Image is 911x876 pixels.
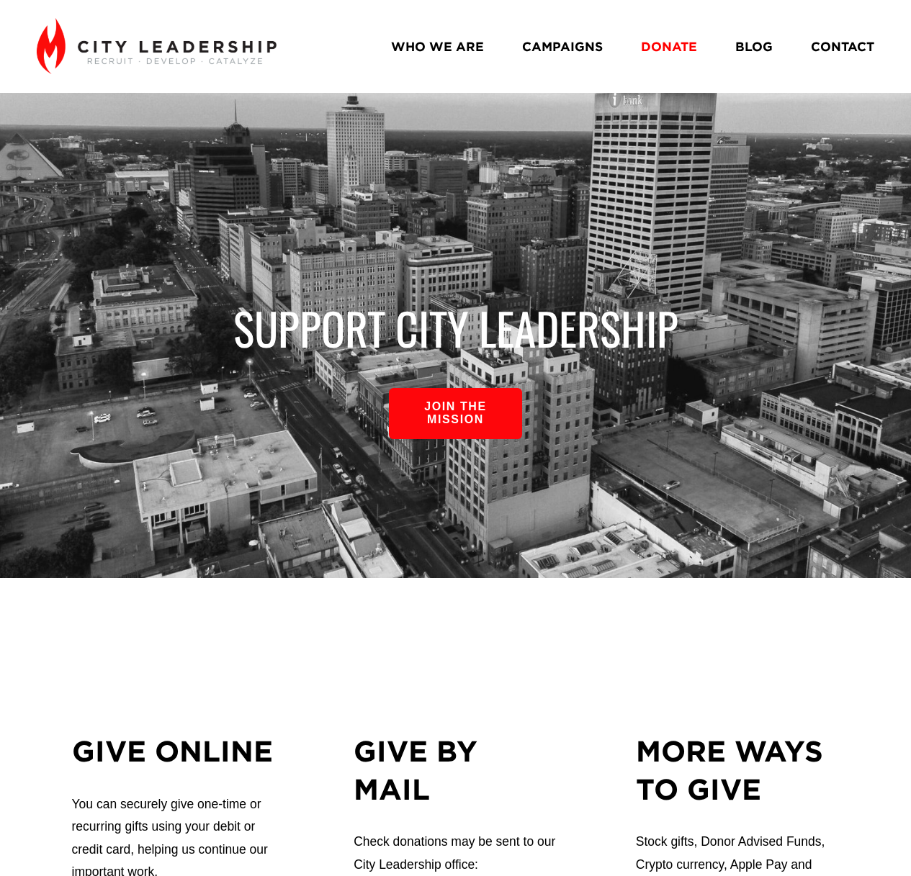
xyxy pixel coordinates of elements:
a: WHO WE ARE [391,34,484,59]
h2: More ways to give [636,732,840,808]
a: join the mission [389,388,522,439]
h2: Give online [72,732,276,770]
a: CAMPAIGNS [522,34,603,59]
a: CONTACT [811,34,874,59]
a: BLOG [735,34,773,59]
span: Support City Leadership [233,295,678,361]
img: City Leadership - Recruit. Develop. Catalyze. [37,18,277,74]
h2: Give By Mail [354,732,557,808]
a: DONATE [641,34,697,59]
